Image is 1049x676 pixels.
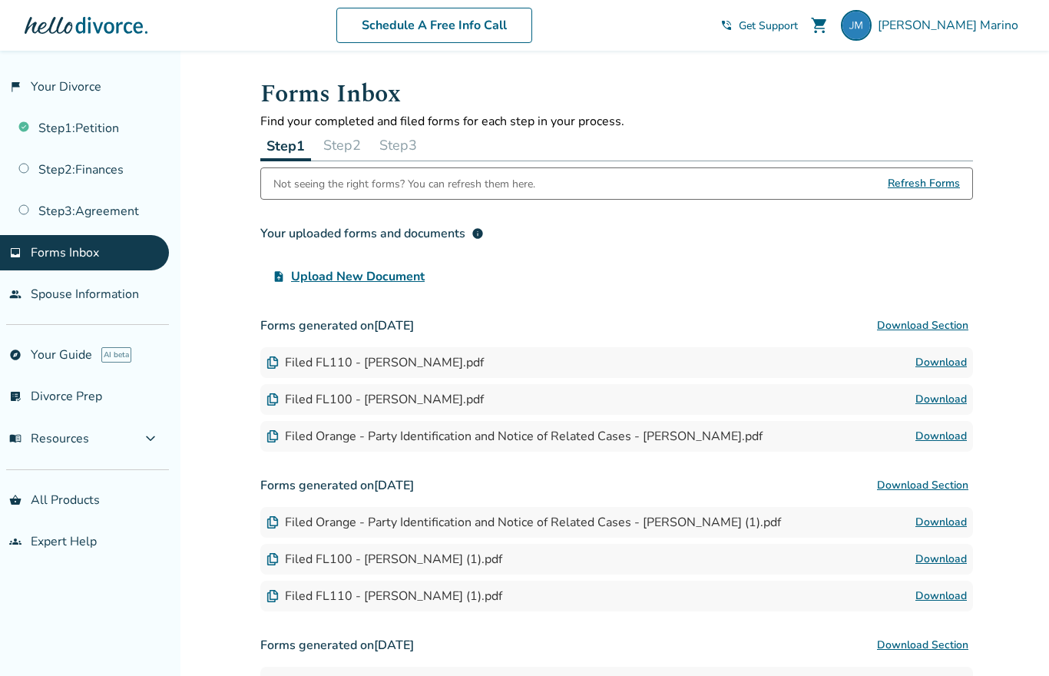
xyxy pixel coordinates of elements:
div: Not seeing the right forms? You can refresh them here. [273,168,535,199]
img: Document [266,590,279,602]
span: shopping_basket [9,494,22,506]
img: Document [266,430,279,442]
span: people [9,288,22,300]
span: [PERSON_NAME] Marino [878,17,1024,34]
button: Download Section [872,310,973,341]
span: shopping_cart [810,16,829,35]
a: Download [915,513,967,532]
h3: Forms generated on [DATE] [260,310,973,341]
div: Filed FL110 - [PERSON_NAME].pdf [266,354,484,371]
div: Filed FL110 - [PERSON_NAME] (1).pdf [266,588,502,605]
img: Document [266,516,279,529]
div: Filed FL100 - [PERSON_NAME] (1).pdf [266,551,502,568]
button: Step1 [260,130,311,161]
button: Download Section [872,630,973,661]
a: Download [915,550,967,568]
a: Download [915,427,967,446]
span: Refresh Forms [888,168,960,199]
h3: Forms generated on [DATE] [260,630,973,661]
span: menu_book [9,432,22,445]
span: expand_more [141,429,160,448]
img: jmarino949@gmail.com [841,10,872,41]
span: Resources [9,430,89,447]
div: Filed Orange - Party Identification and Notice of Related Cases - [PERSON_NAME] (1).pdf [266,514,781,531]
span: phone_in_talk [720,19,733,31]
span: info [472,227,484,240]
img: Document [266,393,279,406]
span: flag_2 [9,81,22,93]
a: Download [915,353,967,372]
span: Get Support [739,18,798,33]
a: Schedule A Free Info Call [336,8,532,43]
div: Your uploaded forms and documents [260,224,484,243]
span: groups [9,535,22,548]
a: Download [915,390,967,409]
h3: Forms generated on [DATE] [260,470,973,501]
p: Find your completed and filed forms for each step in your process. [260,113,973,130]
span: AI beta [101,347,131,363]
span: Upload New Document [291,267,425,286]
div: Filed Orange - Party Identification and Notice of Related Cases - [PERSON_NAME].pdf [266,428,763,445]
a: phone_in_talkGet Support [720,18,798,33]
button: Step3 [373,130,423,161]
iframe: Chat Widget [972,602,1049,676]
span: upload_file [273,270,285,283]
span: Forms Inbox [31,244,99,261]
span: list_alt_check [9,390,22,403]
button: Step2 [317,130,367,161]
img: Document [266,356,279,369]
h1: Forms Inbox [260,75,973,113]
img: Document [266,553,279,565]
span: inbox [9,247,22,259]
span: explore [9,349,22,361]
div: Filed FL100 - [PERSON_NAME].pdf [266,391,484,408]
a: Download [915,587,967,605]
button: Download Section [872,470,973,501]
